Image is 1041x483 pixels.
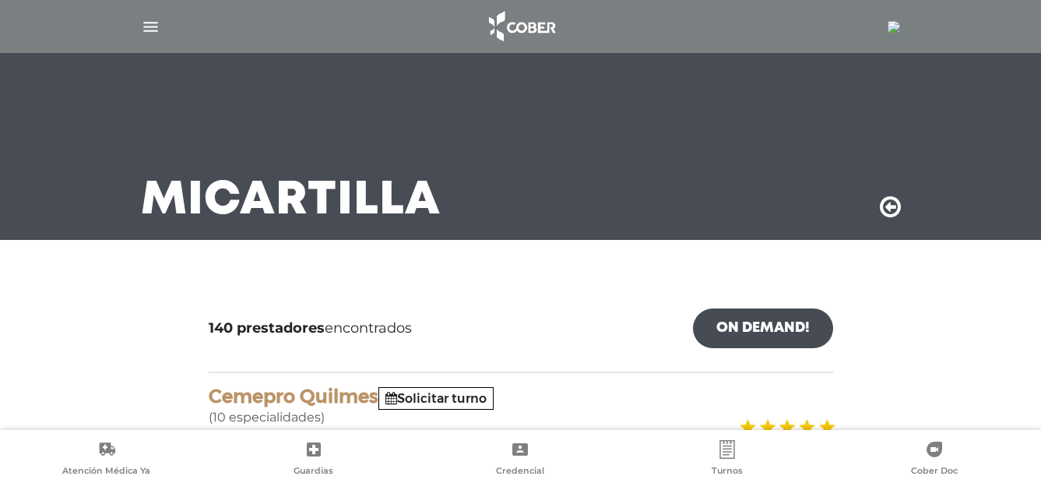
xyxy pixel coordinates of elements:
[3,440,210,480] a: Atención Médica Ya
[294,465,333,479] span: Guardias
[209,386,833,408] h4: Cemepro Quilmes
[737,410,835,445] img: estrellas_badge.png
[496,465,544,479] span: Credencial
[209,386,833,427] div: (10 especialidades)
[831,440,1038,480] a: Cober Doc
[480,8,562,45] img: logo_cober_home-white.png
[888,21,900,33] img: 24613
[385,391,487,406] a: Solicitar turno
[141,181,441,221] h3: Mi Cartilla
[62,465,150,479] span: Atención Médica Ya
[141,17,160,37] img: Cober_menu-lines-white.svg
[712,465,743,479] span: Turnos
[911,465,958,479] span: Cober Doc
[417,440,624,480] a: Credencial
[693,308,833,348] a: On Demand!
[209,318,412,339] span: encontrados
[624,440,831,480] a: Turnos
[210,440,417,480] a: Guardias
[209,319,325,337] b: 140 prestadores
